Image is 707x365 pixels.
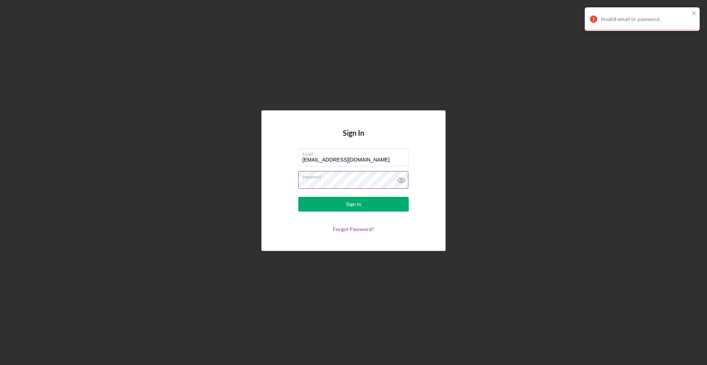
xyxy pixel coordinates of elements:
a: Forgot Password? [333,226,374,232]
button: close [692,10,697,17]
div: Invalid email or password. [601,16,689,22]
button: Sign In [298,197,409,212]
label: Password [302,171,408,180]
div: Sign In [346,197,361,212]
label: Email [302,149,408,157]
h4: Sign In [343,129,364,148]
